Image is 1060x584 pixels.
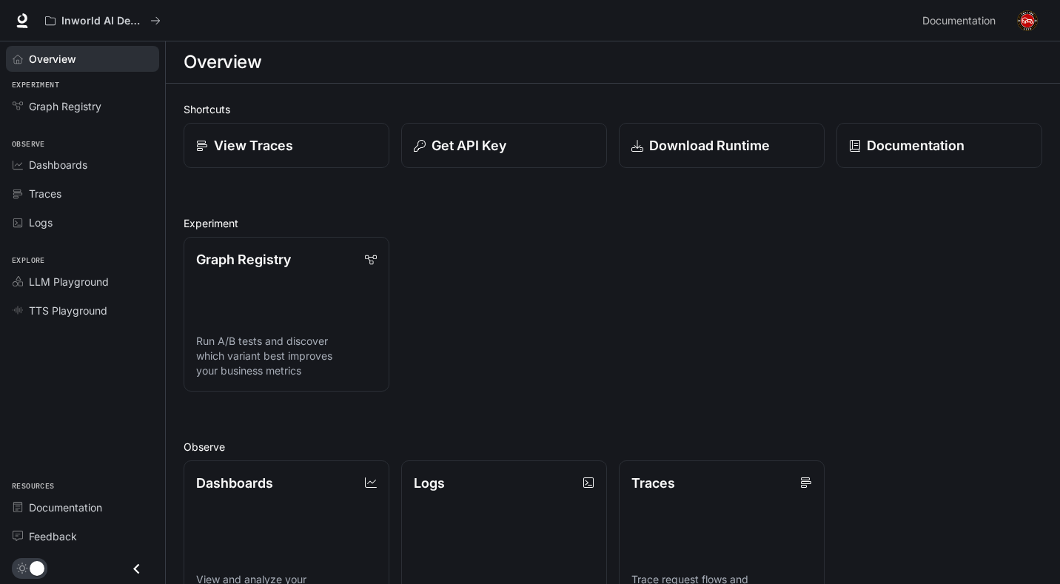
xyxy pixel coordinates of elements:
[6,523,159,549] a: Feedback
[184,47,261,77] h1: Overview
[6,269,159,295] a: LLM Playground
[184,123,389,168] a: View Traces
[631,473,675,493] p: Traces
[29,98,101,114] span: Graph Registry
[922,12,996,30] span: Documentation
[29,51,76,67] span: Overview
[6,46,159,72] a: Overview
[184,237,389,392] a: Graph RegistryRun A/B tests and discover which variant best improves your business metrics
[6,93,159,119] a: Graph Registry
[432,135,506,155] p: Get API Key
[649,135,770,155] p: Download Runtime
[414,473,445,493] p: Logs
[196,473,273,493] p: Dashboards
[29,500,102,515] span: Documentation
[38,6,167,36] button: All workspaces
[916,6,1007,36] a: Documentation
[184,215,1042,231] h2: Experiment
[6,298,159,323] a: TTS Playground
[29,215,53,230] span: Logs
[619,123,825,168] a: Download Runtime
[61,15,144,27] p: Inworld AI Demos
[29,186,61,201] span: Traces
[184,439,1042,454] h2: Observe
[120,554,153,584] button: Close drawer
[1017,10,1038,31] img: User avatar
[867,135,965,155] p: Documentation
[214,135,293,155] p: View Traces
[836,123,1042,168] a: Documentation
[6,494,159,520] a: Documentation
[29,157,87,172] span: Dashboards
[184,101,1042,117] h2: Shortcuts
[6,209,159,235] a: Logs
[30,560,44,576] span: Dark mode toggle
[29,528,77,544] span: Feedback
[29,303,107,318] span: TTS Playground
[1013,6,1042,36] button: User avatar
[401,123,607,168] button: Get API Key
[6,152,159,178] a: Dashboards
[196,249,291,269] p: Graph Registry
[29,274,109,289] span: LLM Playground
[6,181,159,207] a: Traces
[196,334,377,378] p: Run A/B tests and discover which variant best improves your business metrics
